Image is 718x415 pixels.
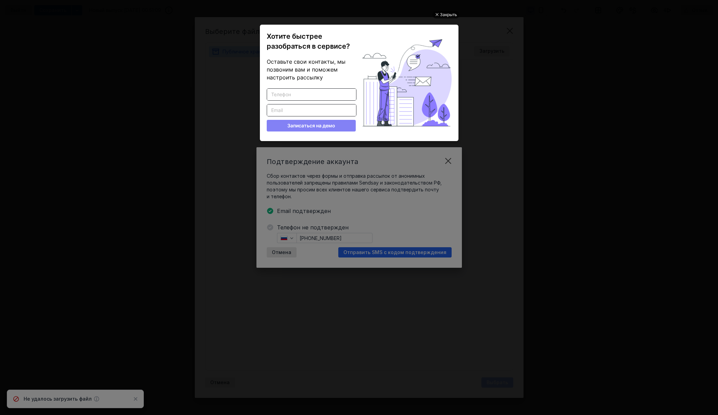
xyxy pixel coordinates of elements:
span: Оставьте свои контакты, мы позвоним вам и поможем настроить рассылку [267,58,345,81]
input: Телефон [267,89,356,100]
input: Email [267,104,356,116]
button: Записаться на демо [267,120,356,131]
span: Хотите быстрее разобраться в сервисе? [267,32,350,50]
div: Закрыть [440,11,457,18]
